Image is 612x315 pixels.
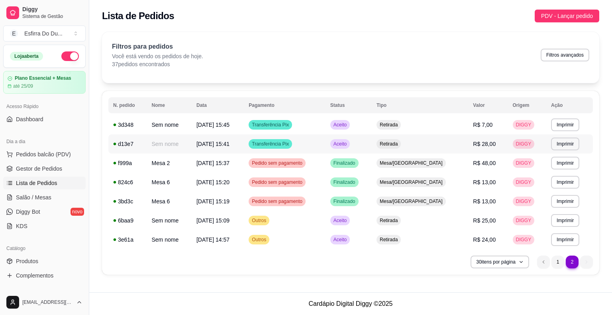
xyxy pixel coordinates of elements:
span: Retirada [378,236,399,243]
td: Sem nome [147,211,192,230]
div: Catálogo [3,242,86,255]
button: Imprimir [551,176,579,189]
p: 37 pedidos encontrados [112,60,203,68]
th: Tipo [372,97,468,113]
span: [EMAIL_ADDRESS][DOMAIN_NAME] [22,299,73,305]
a: DiggySistema de Gestão [3,3,86,22]
div: Loja aberta [10,52,43,61]
span: Finalizado [332,198,357,205]
a: Lista de Pedidos [3,177,86,189]
span: E [10,30,18,37]
a: Produtos [3,255,86,268]
span: Aceito [332,122,348,128]
span: DIGGY [514,217,533,224]
span: [DATE] 15:37 [196,160,229,166]
button: [EMAIL_ADDRESS][DOMAIN_NAME] [3,293,86,312]
span: [DATE] 15:41 [196,141,229,147]
span: DIGGY [514,179,533,185]
span: [DATE] 14:57 [196,236,229,243]
div: 824c6 [113,178,142,186]
li: pagination item 1 [551,256,564,268]
button: Imprimir [551,214,579,227]
span: Outros [250,217,268,224]
footer: Cardápio Digital Diggy © 2025 [89,292,612,315]
span: Finalizado [332,160,357,166]
span: R$ 13,00 [473,198,496,205]
h2: Lista de Pedidos [102,10,174,22]
article: Plano Essencial + Mesas [15,75,71,81]
button: Imprimir [551,195,579,208]
span: Pedido sem pagamento [250,198,304,205]
button: Imprimir [551,138,579,150]
div: Dia a dia [3,135,86,148]
span: Lista de Pedidos [16,179,57,187]
th: Origem [508,97,547,113]
span: Mesa/[GEOGRAPHIC_DATA] [378,160,444,166]
span: DIGGY [514,198,533,205]
span: Transferência Pix [250,141,290,147]
span: Aceito [332,217,348,224]
span: Mesa/[GEOGRAPHIC_DATA] [378,179,444,185]
span: Salão / Mesas [16,193,51,201]
span: Diggy Bot [16,208,40,216]
a: Dashboard [3,113,86,126]
th: Ação [546,97,593,113]
span: Complementos [16,272,53,280]
button: Select a team [3,26,86,41]
span: R$ 48,00 [473,160,496,166]
span: DIGGY [514,141,533,147]
span: R$ 7,00 [473,122,492,128]
li: pagination item 2 active [566,256,579,268]
span: DIGGY [514,122,533,128]
span: [DATE] 15:20 [196,179,229,185]
th: N. pedido [108,97,147,113]
li: previous page button [537,256,550,268]
td: Mesa 2 [147,154,192,173]
span: Pedido sem pagamento [250,179,304,185]
span: KDS [16,222,27,230]
button: Imprimir [551,233,579,246]
a: Plano Essencial + Mesasaté 25/09 [3,71,86,94]
div: 3e61a [113,236,142,244]
span: [DATE] 15:09 [196,217,229,224]
span: Retirada [378,122,399,128]
span: [DATE] 15:45 [196,122,229,128]
th: Nome [147,97,192,113]
div: d13e7 [113,140,142,148]
span: Pedido sem pagamento [250,160,304,166]
div: Esfirra Do Du ... [24,30,63,37]
th: Pagamento [244,97,326,113]
a: Salão / Mesas [3,191,86,204]
th: Status [326,97,372,113]
span: Transferência Pix [250,122,290,128]
td: Mesa 6 [147,192,192,211]
th: Data [192,97,244,113]
a: Gestor de Pedidos [3,162,86,175]
span: R$ 24,00 [473,236,496,243]
button: Alterar Status [61,51,79,61]
a: Complementos [3,269,86,282]
span: Diggy [22,6,82,13]
button: Imprimir [551,118,579,131]
div: 6baa9 [113,217,142,224]
span: Produtos [16,257,38,265]
span: PDV - Lançar pedido [541,12,593,20]
span: R$ 25,00 [473,217,496,224]
div: f999a [113,159,142,167]
span: Finalizado [332,179,357,185]
span: Retirada [378,217,399,224]
th: Valor [468,97,508,113]
button: 30itens por página [471,256,529,268]
button: Imprimir [551,157,579,169]
span: Aceito [332,141,348,147]
span: Pedidos balcão (PDV) [16,150,71,158]
td: Mesa 6 [147,173,192,192]
span: Mesa/[GEOGRAPHIC_DATA] [378,198,444,205]
p: Você está vendo os pedidos de hoje. [112,52,203,60]
button: PDV - Lançar pedido [535,10,599,22]
button: Filtros avançados [541,49,589,61]
span: Retirada [378,141,399,147]
td: Sem nome [147,115,192,134]
span: DIGGY [514,236,533,243]
a: KDS [3,220,86,232]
